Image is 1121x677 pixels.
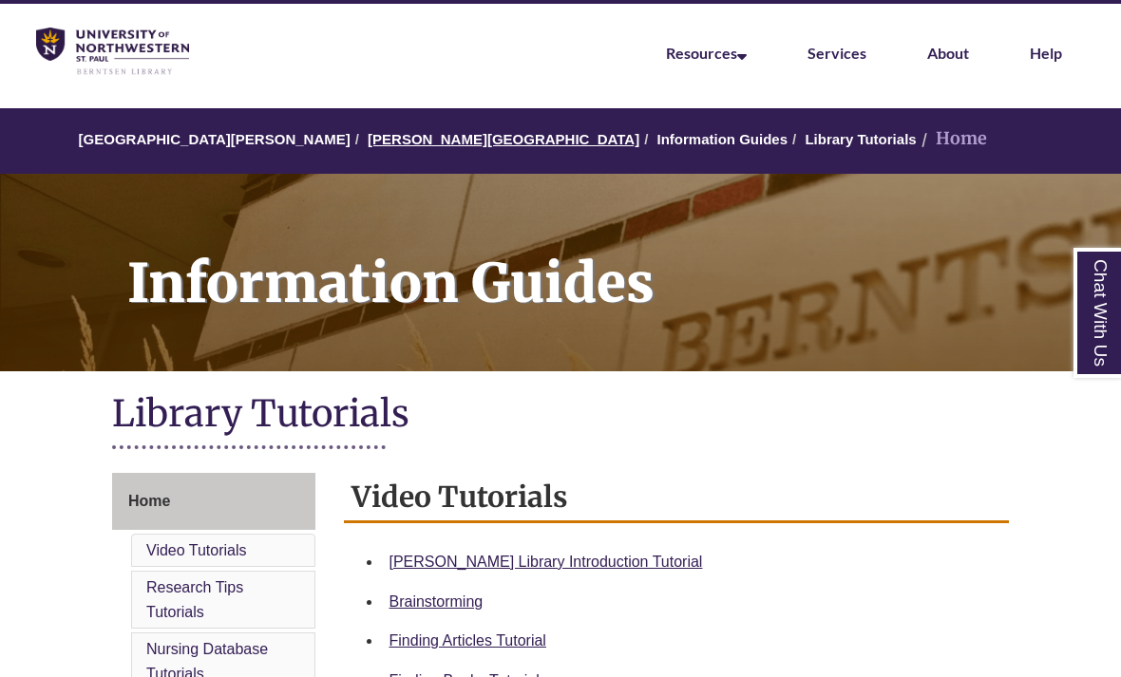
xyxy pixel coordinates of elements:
h2: Video Tutorials [344,473,1010,523]
a: Brainstorming [389,593,484,610]
a: [PERSON_NAME][GEOGRAPHIC_DATA] [368,131,639,147]
a: [GEOGRAPHIC_DATA][PERSON_NAME] [79,131,351,147]
span: Home [128,493,170,509]
a: Video Tutorials [146,542,247,558]
h1: Library Tutorials [112,390,1009,441]
h1: Information Guides [106,174,1121,347]
a: Research Tips Tutorials [146,579,243,620]
img: UNWSP Library Logo [36,28,189,76]
li: Home [917,125,987,153]
a: Library Tutorials [805,131,916,147]
a: Services [807,44,866,62]
a: Information Guides [657,131,788,147]
a: Home [112,473,315,530]
a: Help [1030,44,1062,62]
a: [PERSON_NAME] Library Introduction Tutorial [389,554,703,570]
a: About [927,44,969,62]
a: Resources [666,44,747,62]
a: Finding Articles Tutorial [389,632,546,649]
